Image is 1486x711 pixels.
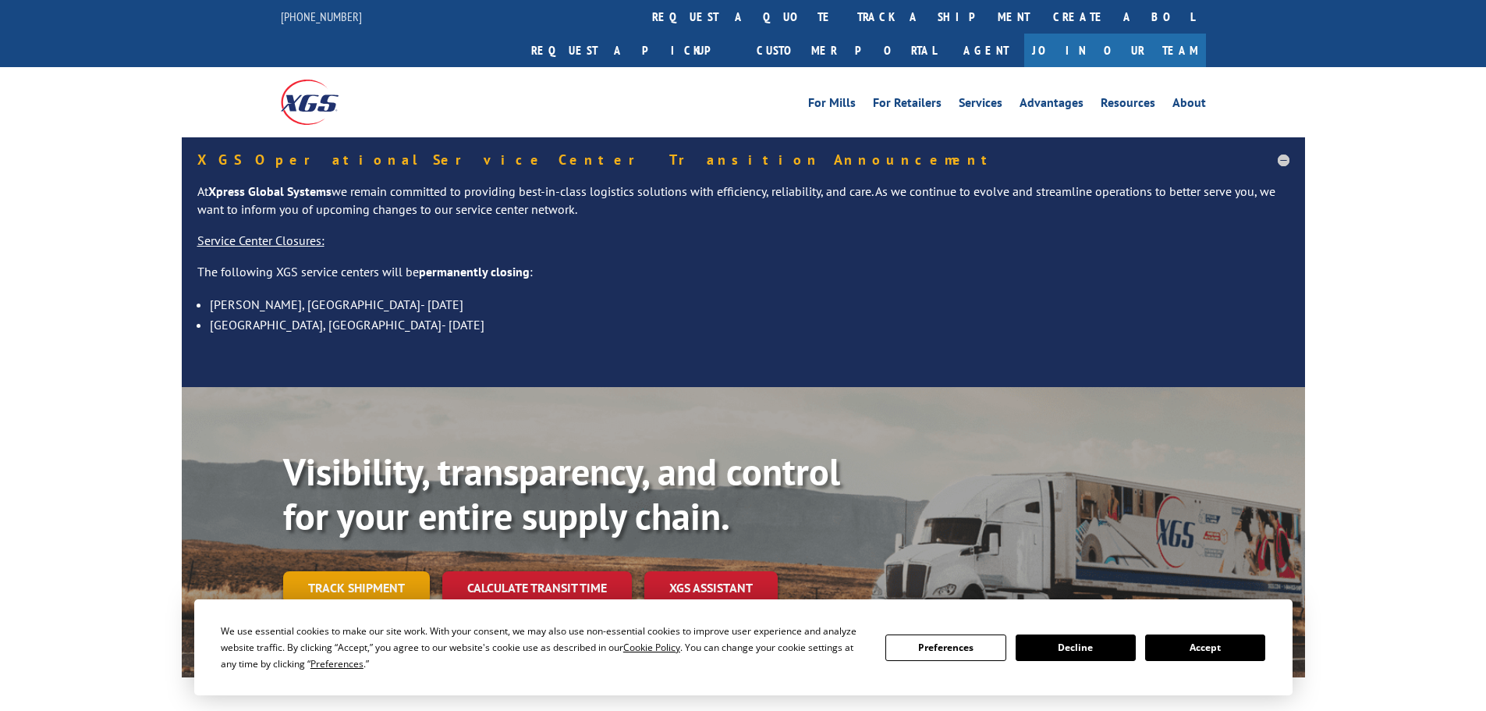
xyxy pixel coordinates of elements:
[210,294,1289,315] li: [PERSON_NAME], [GEOGRAPHIC_DATA]- [DATE]
[221,623,867,672] div: We use essential cookies to make our site work. With your consent, we may also use non-essential ...
[873,97,942,114] a: For Retailers
[1024,34,1206,67] a: Join Our Team
[194,599,1293,695] div: Cookie Consent Prompt
[419,264,530,279] strong: permanently closing
[283,447,840,541] b: Visibility, transparency, and control for your entire supply chain.
[208,183,332,199] strong: Xpress Global Systems
[197,183,1289,233] p: At we remain committed to providing best-in-class logistics solutions with efficiency, reliabilit...
[623,641,680,654] span: Cookie Policy
[885,635,1005,661] button: Preferences
[520,34,745,67] a: Request a pickup
[197,233,325,248] u: Service Center Closures:
[1145,635,1265,661] button: Accept
[644,571,778,605] a: XGS ASSISTANT
[1016,635,1136,661] button: Decline
[808,97,856,114] a: For Mills
[948,34,1024,67] a: Agent
[959,97,1002,114] a: Services
[1101,97,1155,114] a: Resources
[210,315,1289,335] li: [GEOGRAPHIC_DATA], [GEOGRAPHIC_DATA]- [DATE]
[1172,97,1206,114] a: About
[197,153,1289,167] h5: XGS Operational Service Center Transition Announcement
[281,9,362,24] a: [PHONE_NUMBER]
[442,571,632,605] a: Calculate transit time
[745,34,948,67] a: Customer Portal
[310,657,364,670] span: Preferences
[197,263,1289,294] p: The following XGS service centers will be :
[1020,97,1083,114] a: Advantages
[283,571,430,604] a: Track shipment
